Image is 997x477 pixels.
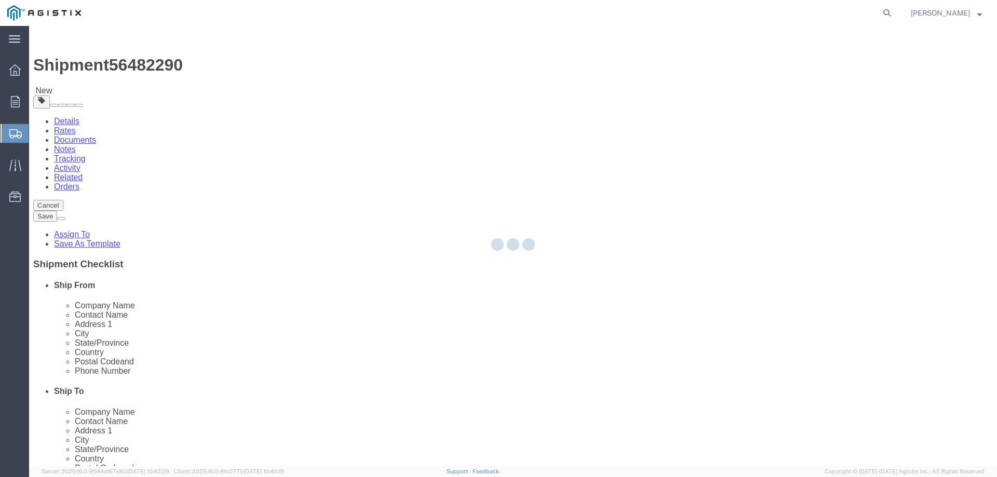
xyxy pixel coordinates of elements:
button: [PERSON_NAME] [910,7,982,19]
span: [DATE] 10:40:19 [244,468,284,474]
a: Feedback [473,468,499,474]
span: Copyright © [DATE]-[DATE] Agistix Inc., All Rights Reserved [825,467,985,476]
span: [DATE] 10:42:29 [127,468,169,474]
img: logo [7,5,81,21]
span: Server: 2025.16.0-9544af67660 [42,468,169,474]
span: Amy Simonds [911,7,970,19]
a: Support [447,468,473,474]
span: Client: 2025.16.0-8fc0770 [174,468,284,474]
